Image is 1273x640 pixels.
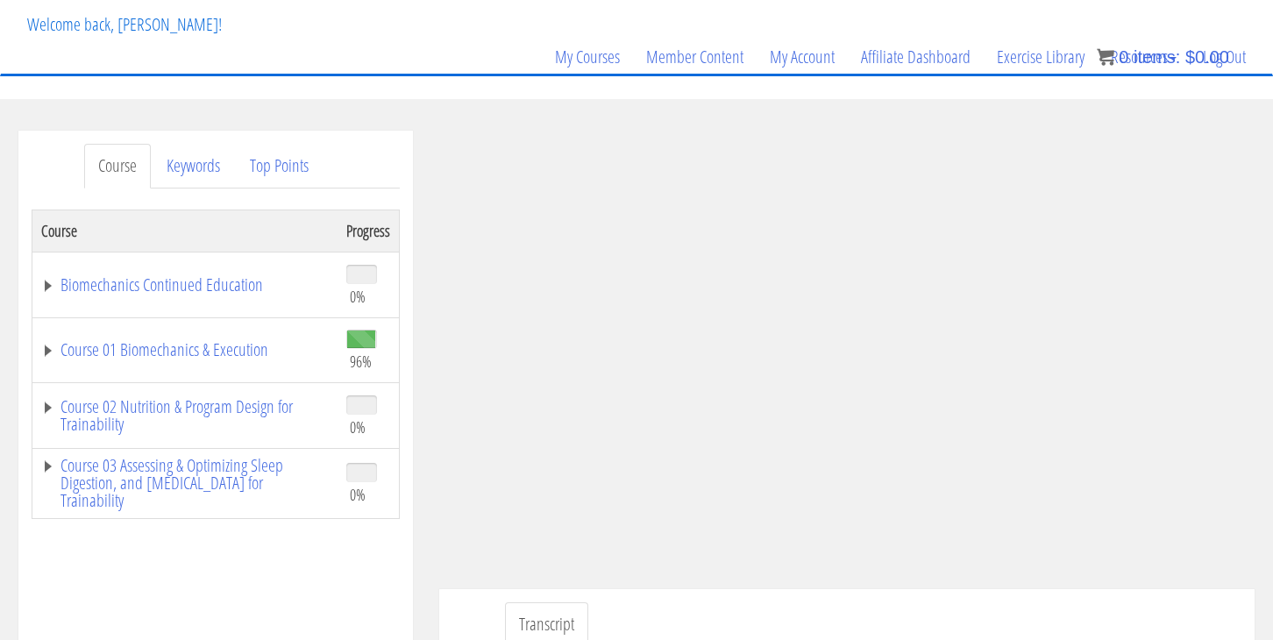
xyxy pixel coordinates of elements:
[84,144,151,188] a: Course
[848,15,984,99] a: Affiliate Dashboard
[1097,48,1114,66] img: icon11.png
[1190,15,1259,99] a: Log Out
[1134,47,1180,67] span: items:
[236,144,323,188] a: Top Points
[757,15,848,99] a: My Account
[350,287,366,306] span: 0%
[41,398,329,433] a: Course 02 Nutrition & Program Design for Trainability
[633,15,757,99] a: Member Content
[1185,47,1229,67] bdi: 0.00
[41,276,329,294] a: Biomechanics Continued Education
[338,210,400,252] th: Progress
[350,417,366,437] span: 0%
[41,341,329,359] a: Course 01 Biomechanics & Execution
[1185,47,1195,67] span: $
[153,144,234,188] a: Keywords
[32,210,338,252] th: Course
[1119,47,1128,67] span: 0
[41,457,329,509] a: Course 03 Assessing & Optimizing Sleep Digestion, and [MEDICAL_DATA] for Trainability
[984,15,1098,99] a: Exercise Library
[1097,47,1229,67] a: 0 items: $0.00
[542,15,633,99] a: My Courses
[1098,15,1190,99] a: Resources
[350,352,372,371] span: 96%
[350,485,366,504] span: 0%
